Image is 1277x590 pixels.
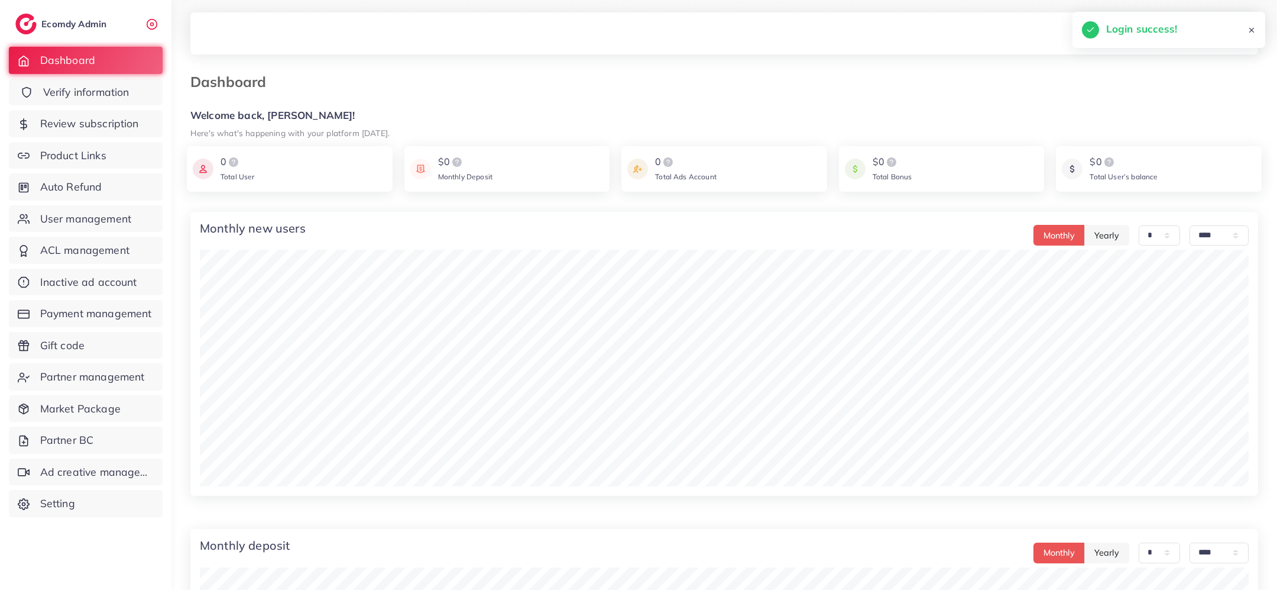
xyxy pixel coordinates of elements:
[221,172,255,181] span: Total User
[845,155,866,183] img: icon payment
[40,401,121,417] span: Market Package
[40,116,139,131] span: Review subscription
[1084,225,1129,246] button: Yearly
[438,155,492,169] div: $0
[438,172,492,181] span: Monthly Deposit
[884,155,899,169] img: logo
[221,155,255,169] div: 0
[1090,155,1158,169] div: $0
[9,300,163,327] a: Payment management
[9,173,163,201] a: Auto Refund
[873,172,912,181] span: Total Bonus
[40,338,85,353] span: Gift code
[627,155,648,183] img: icon payment
[9,459,163,486] a: Ad creative management
[40,148,106,163] span: Product Links
[9,79,163,106] a: Verify information
[40,306,152,321] span: Payment management
[655,155,717,169] div: 0
[200,221,306,236] h4: Monthly new users
[410,155,431,183] img: icon payment
[15,14,109,34] a: logoEcomdy Admin
[9,363,163,391] a: Partner management
[9,47,163,74] a: Dashboard
[15,14,37,34] img: logo
[40,179,102,195] span: Auto Refund
[193,155,213,183] img: icon payment
[9,490,163,517] a: Setting
[1062,155,1082,183] img: icon payment
[1102,155,1116,169] img: logo
[9,332,163,359] a: Gift code
[1090,172,1158,181] span: Total User’s balance
[226,155,241,169] img: logo
[40,369,145,385] span: Partner management
[9,395,163,423] a: Market Package
[190,73,276,91] h3: Dashboard
[1084,543,1129,563] button: Yearly
[9,205,163,233] a: User management
[190,128,390,138] small: Here's what's happening with your platform [DATE].
[200,539,290,553] h4: Monthly deposit
[40,433,94,448] span: Partner BC
[40,211,131,227] span: User management
[40,243,129,258] span: ACL management
[40,275,137,290] span: Inactive ad account
[655,172,717,181] span: Total Ads Account
[9,110,163,137] a: Review subscription
[40,53,95,68] span: Dashboard
[873,155,912,169] div: $0
[1033,225,1085,246] button: Monthly
[190,109,1258,122] h5: Welcome back, [PERSON_NAME]!
[450,155,464,169] img: logo
[9,142,163,169] a: Product Links
[661,155,675,169] img: logo
[9,269,163,296] a: Inactive ad account
[9,237,163,264] a: ACL management
[40,465,154,480] span: Ad creative management
[40,496,75,511] span: Setting
[43,85,129,100] span: Verify information
[1106,21,1177,37] h5: Login success!
[41,18,109,30] h2: Ecomdy Admin
[9,427,163,454] a: Partner BC
[1033,543,1085,563] button: Monthly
